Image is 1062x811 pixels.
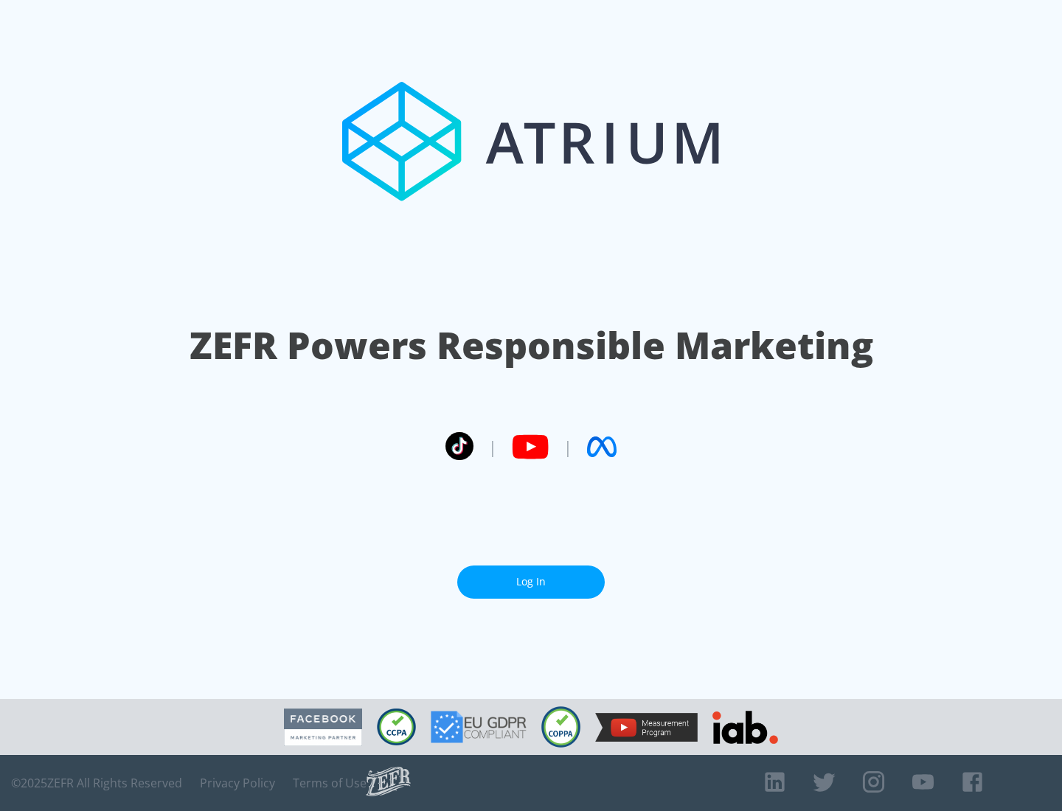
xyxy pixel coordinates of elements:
span: © 2025 ZEFR All Rights Reserved [11,776,182,790]
img: YouTube Measurement Program [595,713,698,742]
img: COPPA Compliant [541,706,580,748]
img: Facebook Marketing Partner [284,709,362,746]
a: Log In [457,565,605,599]
h1: ZEFR Powers Responsible Marketing [190,320,873,371]
a: Privacy Policy [200,776,275,790]
img: GDPR Compliant [431,711,527,743]
img: CCPA Compliant [377,709,416,745]
img: IAB [712,711,778,744]
a: Terms of Use [293,776,367,790]
span: | [488,436,497,458]
span: | [563,436,572,458]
